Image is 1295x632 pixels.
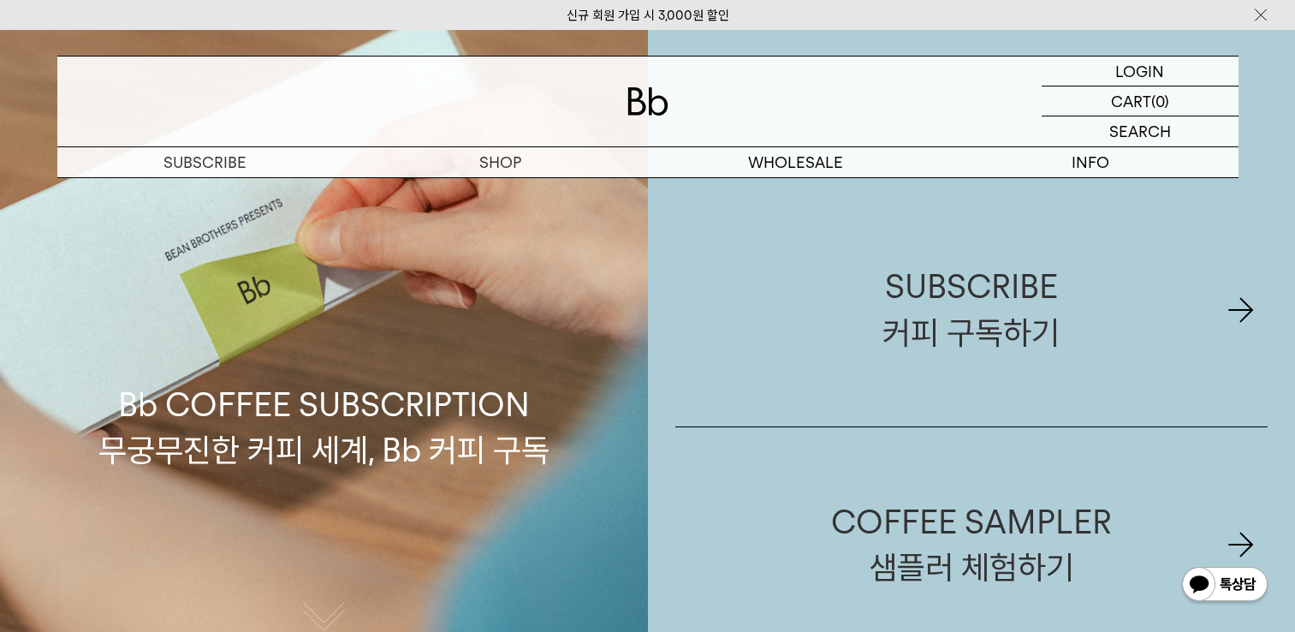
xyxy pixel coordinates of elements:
[627,87,668,116] img: 로고
[648,147,943,177] p: WHOLESALE
[943,147,1239,177] p: INFO
[1109,116,1171,146] p: SEARCH
[567,8,729,23] a: 신규 회원 가입 시 3,000원 할인
[98,219,549,473] p: Bb COFFEE SUBSCRIPTION 무궁무진한 커피 세계, Bb 커피 구독
[831,499,1112,590] div: COFFEE SAMPLER 샘플러 체험하기
[882,264,1060,355] div: SUBSCRIBE 커피 구독하기
[1042,86,1239,116] a: CART (0)
[1115,57,1164,86] p: LOGIN
[1042,57,1239,86] a: LOGIN
[1111,86,1151,116] p: CART
[353,147,648,177] a: SHOP
[1151,86,1169,116] p: (0)
[57,147,353,177] a: SUBSCRIBE
[1180,565,1269,606] img: 카카오톡 채널 1:1 채팅 버튼
[675,193,1268,426] a: SUBSCRIBE커피 구독하기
